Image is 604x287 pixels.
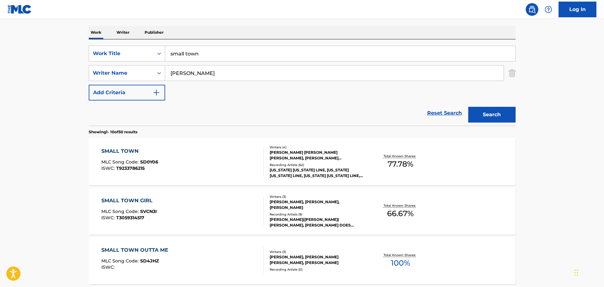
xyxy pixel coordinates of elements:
img: search [528,6,536,13]
span: T3059314517 [116,215,144,221]
a: Reset Search [424,106,465,120]
p: Work [89,26,103,39]
p: Writer [115,26,131,39]
span: MLC Song Code : [101,159,140,165]
a: SMALL TOWN GIRLMLC Song Code:SVCN3IISWC:T3059314517Writers (3)[PERSON_NAME], [PERSON_NAME], [PERS... [89,187,516,235]
div: Drag [574,263,578,282]
img: help [545,6,552,13]
button: Search [468,107,516,123]
button: Add Criteria [89,85,165,100]
img: 9d2ae6d4665cec9f34b9.svg [152,89,160,96]
span: MLC Song Code : [101,209,140,214]
div: Recording Artists ( 62 ) [270,163,365,167]
a: Public Search [526,3,538,16]
div: Writer Name [93,69,150,77]
span: 100 % [391,257,410,269]
p: Total Known Shares: [384,203,417,208]
div: [PERSON_NAME]|[PERSON_NAME]|[PERSON_NAME], [PERSON_NAME] DOES DALLAS ORIGINAL OFF-BROADWAY CAST, ... [270,217,365,228]
iframe: Chat Widget [572,257,604,287]
p: Total Known Shares: [384,154,417,158]
img: MLC Logo [8,5,32,14]
div: Writers ( 4 ) [270,145,365,150]
div: [PERSON_NAME] [PERSON_NAME] [PERSON_NAME], [PERSON_NAME] [PERSON_NAME], [PERSON_NAME] [270,150,365,161]
div: SMALL TOWN OUTTA ME [101,246,171,254]
a: SMALL TOWNMLC Song Code:SD0Y06ISWC:T9233786215Writers (4)[PERSON_NAME] [PERSON_NAME] [PERSON_NAME... [89,138,516,185]
span: 77.78 % [388,158,413,170]
a: Log In [559,2,596,17]
form: Search Form [89,46,516,126]
div: Help [542,3,555,16]
span: ISWC : [101,165,116,171]
div: Recording Artists ( 9 ) [270,212,365,217]
span: MLC Song Code : [101,258,140,264]
div: [PERSON_NAME], [PERSON_NAME], [PERSON_NAME] [270,199,365,210]
span: SD0Y06 [140,159,158,165]
span: 66.67 % [387,208,414,219]
a: SMALL TOWN OUTTA MEMLC Song Code:SD4JHZISWC:Writers (3)[PERSON_NAME], [PERSON_NAME] [PERSON_NAME]... [89,237,516,284]
span: ISWC : [101,215,116,221]
div: [US_STATE] [US_STATE] LINE, [US_STATE] [US_STATE] LINE, [US_STATE] [US_STATE] LINE, [US_STATE] [U... [270,167,365,179]
div: SMALL TOWN [101,147,158,155]
span: SVCN3I [140,209,157,214]
span: SD4JHZ [140,258,159,264]
span: ISWC : [101,264,116,270]
div: Writers ( 3 ) [270,250,365,254]
p: Publisher [143,26,165,39]
p: Showing 1 - 10 of 50 results [89,129,137,135]
div: Recording Artists ( 0 ) [270,267,365,272]
div: [PERSON_NAME], [PERSON_NAME] [PERSON_NAME], [PERSON_NAME] [270,254,365,266]
div: Work Title [93,50,150,57]
span: T9233786215 [116,165,145,171]
p: Total Known Shares: [384,253,417,257]
img: Delete Criterion [509,65,516,81]
div: Writers ( 3 ) [270,194,365,199]
div: SMALL TOWN GIRL [101,197,157,204]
